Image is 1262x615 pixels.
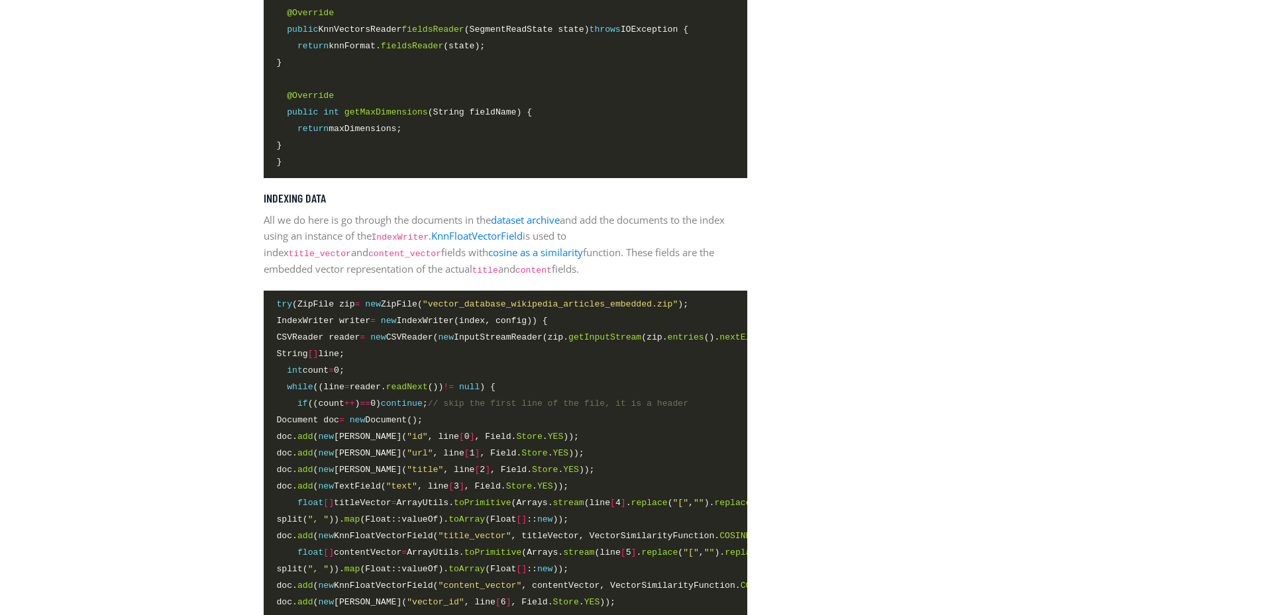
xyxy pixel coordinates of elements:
span: [ [459,432,464,442]
span: ", " [308,564,329,574]
span: public [287,107,318,117]
span: } [277,155,282,169]
span: @Override [287,8,334,18]
span: toArray [448,564,485,574]
span: doc. ( [PERSON_NAME]( , line 1 , Field. . )); [277,446,584,460]
span: toPrimitive [454,498,511,508]
span: (String fieldName) { [277,105,533,119]
span: doc. ( [PERSON_NAME]( , line 6 , Field. . )); [277,595,615,609]
span: new [365,299,381,309]
span: [ [464,448,470,458]
h5: Indexing data [264,191,747,206]
span: fieldsReader [381,41,443,51]
span: add [297,465,313,475]
span: new [537,514,553,524]
span: "" [704,547,715,557]
span: int [287,365,303,375]
span: = [392,498,397,508]
span: COSINE [719,531,751,541]
span: getInputStream [568,332,641,342]
span: Store [516,432,542,442]
span: = [360,332,365,342]
span: new [318,581,334,591]
span: ((line reader. ()) ) { [277,380,496,394]
span: "[" [683,547,699,557]
span: ((count ) 0) ; [277,397,689,410]
code: IndexWriter [372,232,429,242]
span: add [297,448,313,458]
span: ] [485,465,490,475]
a: cosine as a similarity [488,246,583,259]
span: "title_vector" [438,531,511,541]
code: title_vector [289,249,351,259]
span: int [323,107,339,117]
span: = [401,547,407,557]
span: knnFormat. (state); [277,39,486,53]
span: ] [475,448,480,458]
span: new [370,332,386,342]
span: @Override [287,91,334,101]
span: float [297,547,323,557]
span: = [355,299,360,309]
span: ", " [308,514,329,524]
span: stream [553,498,584,508]
span: split( )). (Float::valueOf). (Float :: )); [277,512,569,526]
span: ] [621,498,626,508]
span: doc. ( [PERSON_NAME]( , line 0 , Field. . )); [277,430,579,444]
span: COSINE [741,581,772,591]
span: add [297,581,313,591]
span: doc. ( KnnFloatVectorField( , contentVector, VectorSimilarityFunction. )); [277,579,788,592]
span: new [381,316,397,326]
span: [ [621,547,626,557]
span: toArray [448,514,485,524]
span: [] [516,564,527,574]
span: "content_vector" [438,581,521,591]
span: doc. ( TextField( , line 3 , Field. . )); [277,479,569,493]
span: new [438,332,454,342]
span: [ [448,481,454,491]
span: Store [532,465,558,475]
span: ] [506,597,511,607]
p: All we do here is go through the documents in the and add the documents to the index using an ins... [264,212,747,277]
span: titleVector ArrayUtils. (Arrays. (line 4 . ( , ). ( , ). [277,496,798,510]
span: Store [553,597,579,607]
span: add [297,432,313,442]
span: Store [521,448,547,458]
span: add [297,597,313,607]
span: new [350,415,366,425]
span: count 0; [277,363,344,377]
span: nextElement [719,332,777,342]
span: new [318,597,334,607]
span: YES [553,448,569,458]
span: toPrimitive [464,547,522,557]
span: entries [668,332,704,342]
span: readNext [386,382,428,392]
span: "text" [386,481,417,491]
span: YES [537,481,553,491]
span: add [297,531,313,541]
span: ++ [344,399,355,408]
span: contentVector ArrayUtils. (Arrays. (line 5 . ( , ). ( , ). [277,545,809,559]
span: = [339,415,344,425]
span: return [297,41,329,51]
span: "url" [407,448,433,458]
span: String line; [277,347,344,361]
span: [ [496,597,501,607]
span: } [277,56,282,70]
span: continue [381,399,423,408]
span: Document doc Document(); [277,413,423,427]
span: try [277,299,293,309]
span: split( )). (Float::valueOf). (Float :: )); [277,562,569,576]
span: if [297,399,308,408]
span: YES [584,597,600,607]
span: new [318,432,334,442]
span: == [360,399,370,408]
code: content_vector [368,249,441,259]
span: stream [563,547,594,557]
span: while [287,382,313,392]
span: IndexWriter writer IndexWriter(index, config)) { [277,314,548,328]
span: null [459,382,480,392]
span: = [344,382,350,392]
span: ] [459,481,464,491]
span: = [370,316,376,326]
